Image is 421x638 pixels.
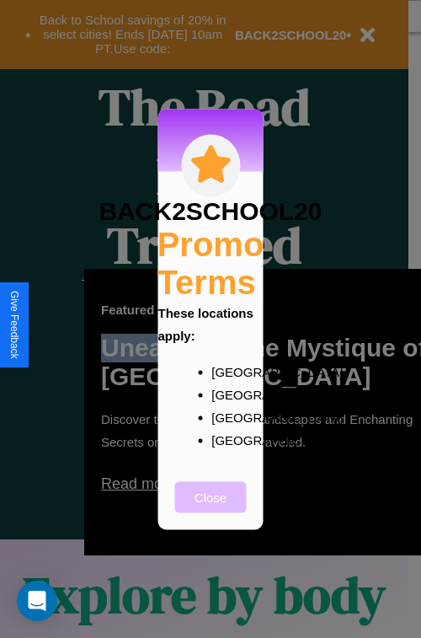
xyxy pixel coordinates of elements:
[99,196,322,225] h3: BACK2SCHOOL20
[175,481,247,512] button: Close
[157,225,264,301] h2: Promo Terms
[211,428,243,451] p: [GEOGRAPHIC_DATA]
[211,360,243,383] p: [GEOGRAPHIC_DATA]
[211,383,243,405] p: [GEOGRAPHIC_DATA]
[8,291,20,359] div: Give Feedback
[211,405,243,428] p: [GEOGRAPHIC_DATA]
[17,581,57,621] div: Open Intercom Messenger
[158,305,253,342] b: These locations apply:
